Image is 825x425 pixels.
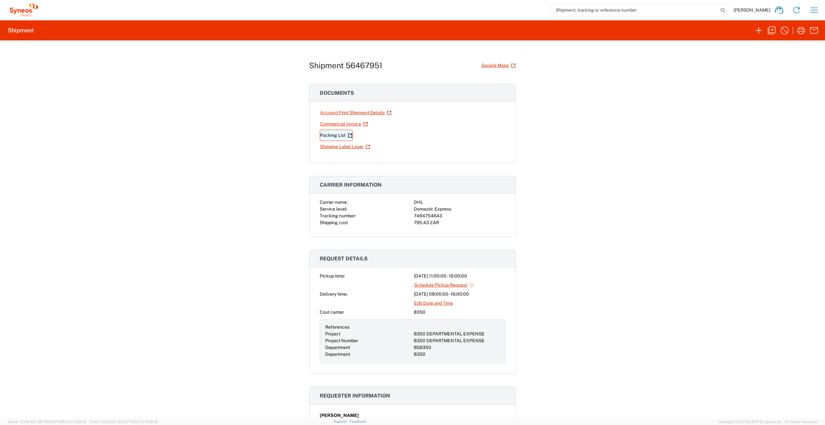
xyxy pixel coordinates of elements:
[325,331,411,337] div: Project
[320,220,348,225] span: Shipping cost
[718,419,817,425] span: Copyright © [DATE]-[DATE] Agistix Inc., All Rights Reserved
[320,213,356,218] span: Tracking number:
[89,420,158,424] span: Client: 2025.16.0-8fc0770
[8,27,34,34] h2: Shipment
[414,279,474,291] a: Schedule Pickup Request
[133,420,158,424] span: [DATE] 10:40:19
[414,212,505,219] div: 7494754643
[320,90,354,96] span: Documents
[320,412,359,419] span: [PERSON_NAME]
[320,141,370,152] a: Shipping Label Laser
[325,337,411,344] div: Project Number
[320,182,382,188] span: Carrier information
[414,291,505,298] div: [DATE] 08:00:00 - 16:00:00
[309,61,382,70] h1: Shipment 56467951
[414,309,505,316] div: 8350
[320,130,353,141] a: Packing List
[8,420,86,424] span: Server: 2025.16.0-82789e55714
[414,199,505,206] div: DHL
[320,206,347,212] span: Service level:
[320,393,390,399] span: Requester information
[414,206,505,212] div: Domestic Express
[414,331,500,337] div: 8350 DEPARTMENTAL EXPENSE
[320,118,368,130] a: Commercial Invoice
[551,4,718,16] input: Shipment, tracking or reference number
[734,7,770,13] span: [PERSON_NAME]
[325,324,349,330] span: References
[481,60,516,71] a: Google Maps
[414,344,500,351] div: 858350
[414,273,505,279] div: [DATE] 11:00:00 - 16:00:00
[349,420,366,423] a: Feedback
[320,291,348,297] span: Delivery time:
[334,420,350,423] a: Support
[414,298,453,309] a: Edit Date and Time
[320,310,344,315] span: Cost center
[320,273,345,278] span: Pickup time:
[325,344,411,351] div: Department
[320,107,392,118] a: Account Print Shipment Details
[61,420,86,424] span: [DATE] 10:56:16
[320,200,348,205] span: Carrier name:
[325,351,411,358] div: Department
[414,219,505,226] div: 795.43 ZAR
[414,351,500,358] div: 8350
[414,337,500,344] div: 8350 DEPARTMENTAL EXPENSE
[320,256,368,262] span: Request details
